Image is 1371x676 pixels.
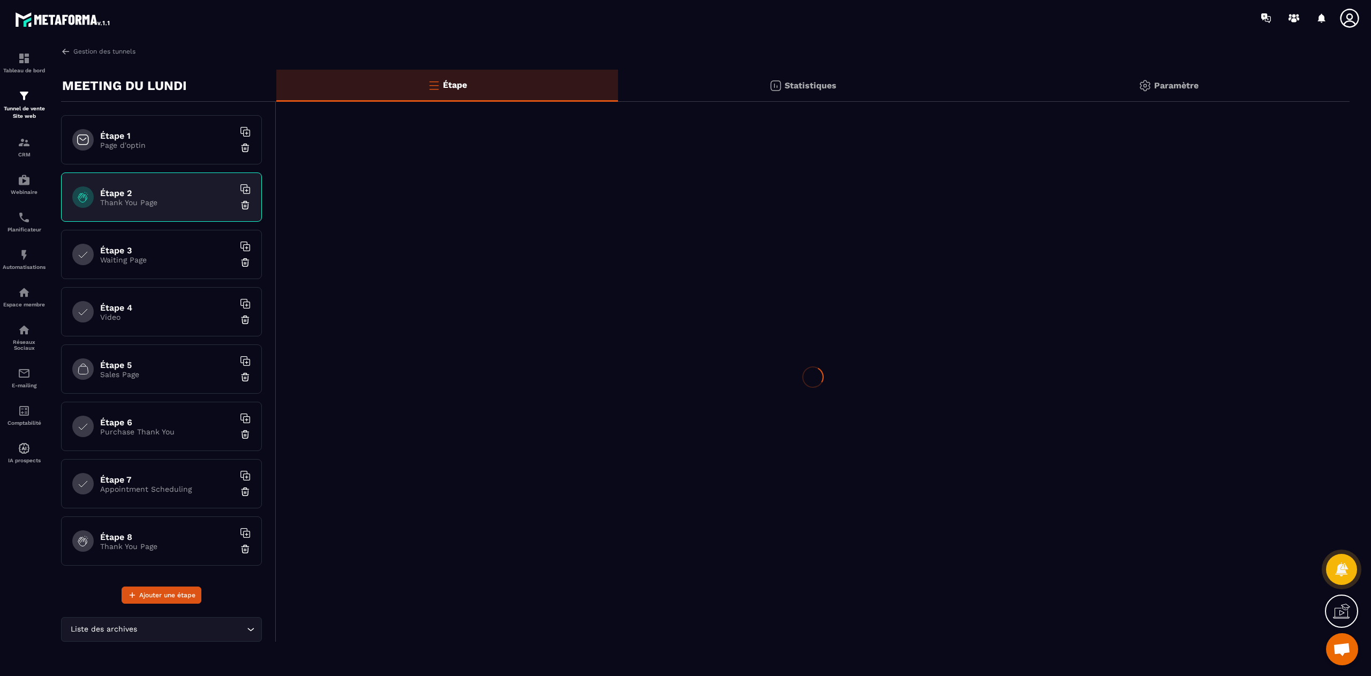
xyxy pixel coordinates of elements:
img: email [18,367,31,380]
img: trash [240,429,251,440]
p: Comptabilité [3,420,46,426]
img: setting-gr.5f69749f.svg [1139,79,1151,92]
img: automations [18,286,31,299]
a: accountantaccountantComptabilité [3,396,46,434]
a: social-networksocial-networkRéseaux Sociaux [3,316,46,359]
img: trash [240,372,251,382]
a: formationformationTunnel de vente Site web [3,81,46,128]
div: Search for option [61,617,262,642]
img: scheduler [18,211,31,224]
h6: Étape 1 [100,131,234,141]
p: Webinaire [3,189,46,195]
p: Thank You Page [100,542,234,551]
p: Statistiques [785,80,837,91]
p: Video [100,313,234,321]
a: Ouvrir le chat [1326,633,1358,665]
p: MEETING DU LUNDI [62,75,187,96]
p: Sales Page [100,370,234,379]
p: Purchase Thank You [100,427,234,436]
h6: Étape 5 [100,360,234,370]
img: arrow [61,47,71,56]
img: formation [18,52,31,65]
p: Paramètre [1154,80,1199,91]
p: E-mailing [3,382,46,388]
p: Tableau de bord [3,67,46,73]
a: schedulerschedulerPlanificateur [3,203,46,241]
p: Thank You Page [100,198,234,207]
img: trash [240,200,251,211]
p: Réseaux Sociaux [3,339,46,351]
img: trash [240,257,251,268]
h6: Étape 2 [100,188,234,198]
p: Planificateur [3,227,46,232]
img: trash [240,544,251,554]
img: trash [240,142,251,153]
button: Ajouter une étape [122,587,201,604]
h6: Étape 7 [100,475,234,485]
h6: Étape 6 [100,417,234,427]
img: bars-o.4a397970.svg [427,79,440,92]
p: Étape [443,80,467,90]
p: Page d'optin [100,141,234,149]
img: automations [18,174,31,186]
img: automations [18,249,31,261]
img: trash [240,314,251,325]
img: stats.20deebd0.svg [769,79,782,92]
p: Appointment Scheduling [100,485,234,493]
img: social-network [18,324,31,336]
a: automationsautomationsEspace membre [3,278,46,316]
img: formation [18,89,31,102]
p: Waiting Page [100,256,234,264]
img: automations [18,442,31,455]
h6: Étape 4 [100,303,234,313]
p: Automatisations [3,264,46,270]
span: Ajouter une étape [139,590,195,600]
a: automationsautomationsWebinaire [3,166,46,203]
p: CRM [3,152,46,157]
img: trash [240,486,251,497]
h6: Étape 8 [100,532,234,542]
img: formation [18,136,31,149]
img: logo [15,10,111,29]
input: Search for option [139,624,244,635]
a: automationsautomationsAutomatisations [3,241,46,278]
a: formationformationCRM [3,128,46,166]
p: IA prospects [3,457,46,463]
a: emailemailE-mailing [3,359,46,396]
img: accountant [18,404,31,417]
h6: Étape 3 [100,245,234,256]
a: formationformationTableau de bord [3,44,46,81]
p: Espace membre [3,302,46,307]
p: Tunnel de vente Site web [3,105,46,120]
span: Liste des archives [68,624,139,635]
a: Gestion des tunnels [61,47,135,56]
